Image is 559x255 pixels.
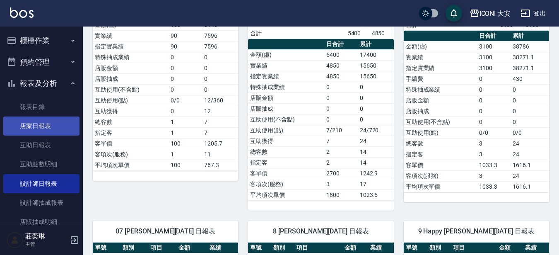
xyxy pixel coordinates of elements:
[477,84,511,95] td: 0
[477,117,511,127] td: 0
[149,243,176,253] th: 項目
[414,227,539,236] span: 9 Happy [PERSON_NAME][DATE] 日報表
[477,149,511,160] td: 3
[248,168,324,179] td: 客單價
[324,92,358,103] td: 0
[358,189,394,200] td: 1023.5
[93,160,169,170] td: 平均項次單價
[404,52,477,63] td: 實業績
[477,41,511,52] td: 3100
[324,114,358,125] td: 0
[511,181,549,192] td: 1616.1
[248,49,324,60] td: 金額(虛)
[202,127,238,138] td: 7
[324,189,358,200] td: 1800
[207,243,238,253] th: 業績
[169,149,202,160] td: 1
[358,179,394,189] td: 17
[3,117,80,136] a: 店家日報表
[202,52,238,63] td: 0
[248,189,324,200] td: 平均項次單價
[169,52,202,63] td: 0
[10,7,34,18] img: Logo
[324,60,358,71] td: 4850
[202,41,238,52] td: 7596
[120,243,148,253] th: 類別
[511,149,549,160] td: 24
[427,243,451,253] th: 類別
[477,63,511,73] td: 3100
[477,170,511,181] td: 3
[477,127,511,138] td: 0/0
[202,138,238,149] td: 1205.7
[93,149,169,160] td: 客項次(服務)
[93,117,169,127] td: 總客數
[358,39,394,50] th: 累計
[324,71,358,82] td: 4850
[511,160,549,170] td: 1616.1
[248,179,324,189] td: 客項次(服務)
[294,243,342,253] th: 項目
[511,127,549,138] td: 0/0
[324,82,358,92] td: 0
[511,31,549,41] th: 累計
[446,5,462,22] button: save
[404,95,477,106] td: 店販金額
[511,170,549,181] td: 24
[202,117,238,127] td: 7
[271,243,294,253] th: 類別
[477,52,511,63] td: 3100
[404,63,477,73] td: 指定實業績
[404,84,477,95] td: 特殊抽成業績
[477,73,511,84] td: 0
[404,181,477,192] td: 平均項次單價
[370,28,394,39] td: 4850
[202,73,238,84] td: 0
[511,41,549,52] td: 38786
[404,73,477,84] td: 手續費
[342,243,368,253] th: 金額
[169,84,202,95] td: 0
[93,9,238,171] table: a dense table
[25,232,67,240] h5: 莊奕琳
[404,41,477,52] td: 金額(虛)
[169,73,202,84] td: 0
[404,117,477,127] td: 互助使用(不含點)
[3,212,80,231] a: 店販抽成明細
[248,82,324,92] td: 特殊抽成業績
[511,117,549,127] td: 0
[511,95,549,106] td: 0
[3,97,80,117] a: 報表目錄
[93,138,169,149] td: 客單價
[479,8,511,19] div: ICONI 大安
[477,31,511,41] th: 日合計
[93,30,169,41] td: 實業績
[202,63,238,73] td: 0
[358,60,394,71] td: 15650
[248,103,324,114] td: 店販抽成
[169,30,202,41] td: 90
[404,138,477,149] td: 總客數
[93,84,169,95] td: 互助使用(不含點)
[248,39,393,201] table: a dense table
[358,114,394,125] td: 0
[511,138,549,149] td: 24
[404,160,477,170] td: 客單價
[324,168,358,179] td: 2700
[176,243,207,253] th: 金額
[358,125,394,136] td: 24/720
[477,106,511,117] td: 0
[451,243,497,253] th: 項目
[169,160,202,170] td: 100
[93,95,169,106] td: 互助使用(點)
[358,136,394,146] td: 24
[477,181,511,192] td: 1033.3
[25,240,67,248] p: 主管
[346,28,370,39] td: 5400
[93,127,169,138] td: 指定客
[169,95,202,106] td: 0/0
[324,146,358,157] td: 2
[358,103,394,114] td: 0
[3,174,80,193] a: 設計師日報表
[368,243,394,253] th: 業績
